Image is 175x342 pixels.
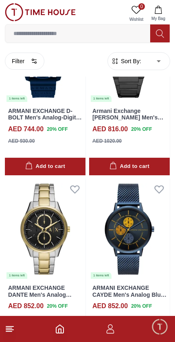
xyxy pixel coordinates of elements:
[89,179,170,280] a: ARMANI EXCHANGE CAYDE Men's Analog Blue Dial Watch - AX27511 items left
[89,158,170,175] button: Add to cart
[5,179,85,280] img: ARMANI EXCHANGE DANTE Men's Analog Black Dial Watch - AX1865
[151,318,169,336] div: Chat Widget
[8,108,82,128] a: ARMANI EXCHANGE D-BOLT Men's Analog-Digital Black Dial Watch - AX2962
[111,57,141,65] button: Sort By:
[92,285,166,305] a: ARMANI EXCHANGE CAYDE Men's Analog Blue Dial Watch - AX2751
[126,3,147,24] a: 0Wishlist
[5,158,85,175] button: Add to cart
[92,314,122,322] div: AED 1065.00
[5,53,44,70] button: Filter
[131,126,152,133] span: 20 % OFF
[8,137,35,145] div: AED 930.00
[8,301,44,311] h4: AED 852.00
[7,272,27,279] div: 1 items left
[148,15,168,22] span: My Bag
[47,126,68,133] span: 20 % OFF
[89,179,170,280] img: ARMANI EXCHANGE CAYDE Men's Analog Blue Dial Watch - AX2751
[7,95,27,102] div: 1 items left
[131,302,152,310] span: 20 % OFF
[8,124,44,134] h4: AED 744.00
[55,324,65,334] a: Home
[91,272,112,279] div: 1 items left
[91,95,112,102] div: 1 items left
[147,3,170,24] button: My Bag
[126,16,147,22] span: Wishlist
[5,3,76,21] img: ...
[109,162,149,171] div: Add to cart
[92,124,128,134] h4: AED 816.00
[119,57,141,65] span: Sort By:
[8,314,37,322] div: AED 1065.00
[25,162,65,171] div: Add to cart
[92,301,128,311] h4: AED 852.00
[47,302,68,310] span: 20 % OFF
[92,108,163,135] a: Armani Exchange [PERSON_NAME] Men's Analog Black Dial Watch - AX2812
[92,137,122,145] div: AED 1020.00
[8,285,79,305] a: ARMANI EXCHANGE DANTE Men's Analog Black Dial Watch - AX1865
[5,179,85,280] a: ARMANI EXCHANGE DANTE Men's Analog Black Dial Watch - AX18651 items left
[138,3,145,10] span: 0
